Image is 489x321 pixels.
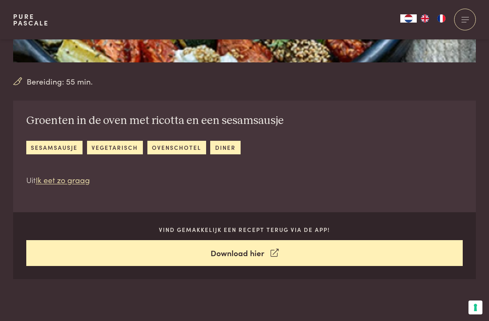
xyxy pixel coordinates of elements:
p: Uit [26,174,284,186]
ul: Language list [417,14,450,23]
a: Download hier [26,240,463,266]
h2: Groenten in de oven met ricotta en een sesamsausje [26,114,284,128]
aside: Language selected: Nederlands [400,14,450,23]
a: vegetarisch [87,141,143,154]
a: sesamsausje [26,141,83,154]
a: FR [433,14,450,23]
p: Vind gemakkelijk een recept terug via de app! [26,225,463,234]
a: EN [417,14,433,23]
a: Ik eet zo graag [36,174,90,185]
a: NL [400,14,417,23]
a: diner [210,141,240,154]
a: ovenschotel [147,141,206,154]
div: Language [400,14,417,23]
span: Bereiding: 55 min. [27,76,93,87]
a: PurePascale [13,13,49,26]
button: Uw voorkeuren voor toestemming voor trackingtechnologieën [468,300,482,314]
